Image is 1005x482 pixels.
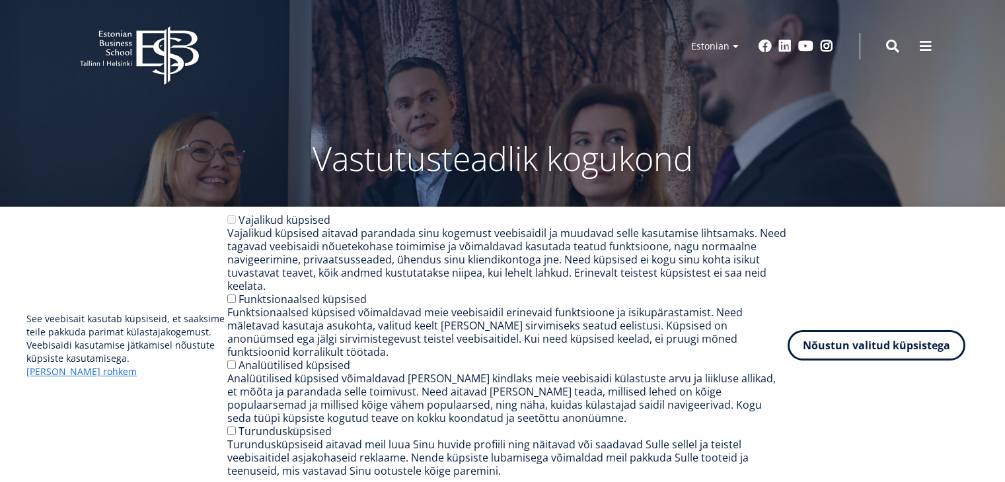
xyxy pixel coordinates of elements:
[227,372,788,425] div: Analüütilised küpsised võimaldavad [PERSON_NAME] kindlaks meie veebisaidi külastuste arvu ja liik...
[227,226,788,293] div: Vajalikud küpsised aitavad parandada sinu kogemust veebisaidil ja muudavad selle kasutamise lihts...
[227,306,788,359] div: Funktsionaalsed küpsised võimaldavad meie veebisaidil erinevaid funktsioone ja isikupärastamist. ...
[759,40,772,53] a: Facebook
[26,365,137,378] a: [PERSON_NAME] rohkem
[239,358,350,372] label: Analüütilised küpsised
[153,139,853,178] p: Vastutusteadlik kogukond
[239,424,332,438] label: Turundusküpsised
[227,438,788,477] div: Turundusküpsiseid aitavad meil luua Sinu huvide profiili ning näitavad või saadavad Sulle sellel ...
[798,40,813,53] a: Youtube
[788,330,965,361] button: Nõustun valitud küpsistega
[778,40,792,53] a: Linkedin
[820,40,833,53] a: Instagram
[239,292,367,306] label: Funktsionaalsed küpsised
[26,312,227,378] p: See veebisait kasutab küpsiseid, et saaksime teile pakkuda parimat külastajakogemust. Veebisaidi ...
[239,213,330,227] label: Vajalikud küpsised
